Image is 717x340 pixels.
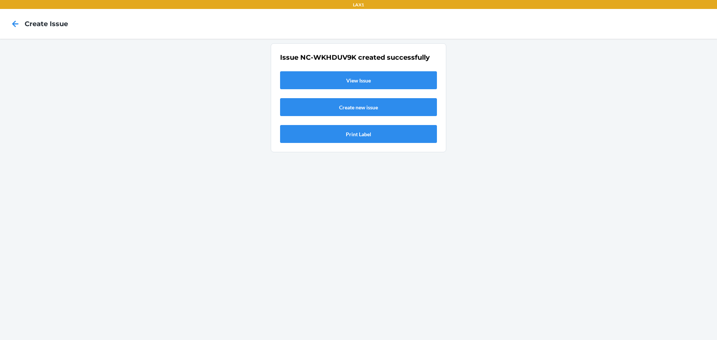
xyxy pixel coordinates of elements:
button: Print Label [280,125,437,143]
a: View Issue [280,71,437,89]
h2: Issue NC-WKHDUV9K created successfully [280,53,437,62]
h4: Create Issue [25,19,68,29]
p: LAX1 [353,1,364,8]
a: Create new issue [280,98,437,116]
